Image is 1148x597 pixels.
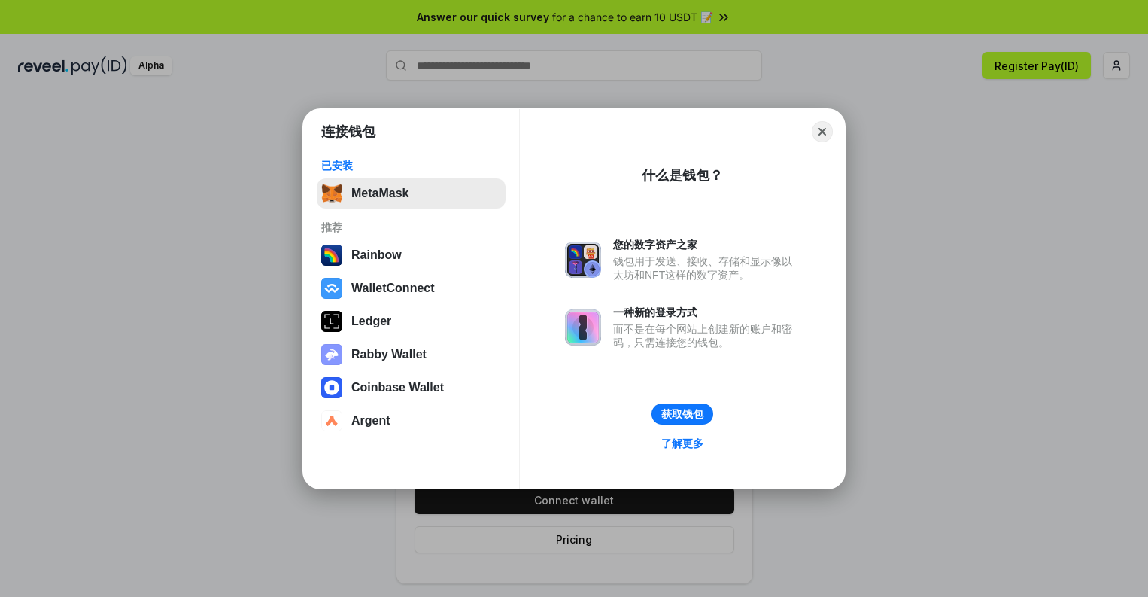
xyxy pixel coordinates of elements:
button: Close [812,121,833,142]
div: WalletConnect [351,282,435,295]
div: Rabby Wallet [351,348,427,361]
a: 了解更多 [652,434,712,453]
h1: 连接钱包 [321,123,375,141]
div: 推荐 [321,221,501,234]
div: 获取钱包 [661,407,703,421]
div: 了解更多 [661,437,703,450]
img: svg+xml,%3Csvg%20xmlns%3D%22http%3A%2F%2Fwww.w3.org%2F2000%2Fsvg%22%20fill%3D%22none%22%20viewBox... [565,242,601,278]
div: Coinbase Wallet [351,381,444,394]
img: svg+xml,%3Csvg%20width%3D%22120%22%20height%3D%22120%22%20viewBox%3D%220%200%20120%20120%22%20fil... [321,245,342,266]
img: svg+xml,%3Csvg%20xmlns%3D%22http%3A%2F%2Fwww.w3.org%2F2000%2Fsvg%22%20width%3D%2228%22%20height%3... [321,311,342,332]
img: svg+xml,%3Csvg%20xmlns%3D%22http%3A%2F%2Fwww.w3.org%2F2000%2Fsvg%22%20fill%3D%22none%22%20viewBox... [321,344,342,365]
img: svg+xml,%3Csvg%20width%3D%2228%22%20height%3D%2228%22%20viewBox%3D%220%200%2028%2028%22%20fill%3D... [321,377,342,398]
button: 获取钱包 [651,404,713,425]
button: Rabby Wallet [317,340,506,370]
div: Rainbow [351,248,402,262]
div: 一种新的登录方式 [613,306,800,319]
button: Coinbase Wallet [317,373,506,403]
button: Rainbow [317,240,506,270]
div: MetaMask [351,187,408,200]
div: 什么是钱包？ [642,166,723,184]
img: svg+xml,%3Csvg%20xmlns%3D%22http%3A%2F%2Fwww.w3.org%2F2000%2Fsvg%22%20fill%3D%22none%22%20viewBox... [565,309,601,346]
button: WalletConnect [317,273,506,303]
button: Ledger [317,306,506,337]
div: Ledger [351,315,391,328]
div: 而不是在每个网站上创建新的账户和密码，只需连接您的钱包。 [613,322,800,349]
button: MetaMask [317,178,506,209]
img: svg+xml,%3Csvg%20fill%3D%22none%22%20height%3D%2233%22%20viewBox%3D%220%200%2035%2033%22%20width%... [321,183,342,204]
img: svg+xml,%3Csvg%20width%3D%2228%22%20height%3D%2228%22%20viewBox%3D%220%200%2028%2028%22%20fill%3D... [321,278,342,299]
div: Argent [351,414,390,428]
div: 钱包用于发送、接收、存储和显示像以太坊和NFT这样的数字资产。 [613,254,800,282]
button: Argent [317,406,506,436]
div: 您的数字资产之家 [613,238,800,251]
img: svg+xml,%3Csvg%20width%3D%2228%22%20height%3D%2228%22%20viewBox%3D%220%200%2028%2028%22%20fill%3D... [321,410,342,431]
div: 已安装 [321,159,501,172]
